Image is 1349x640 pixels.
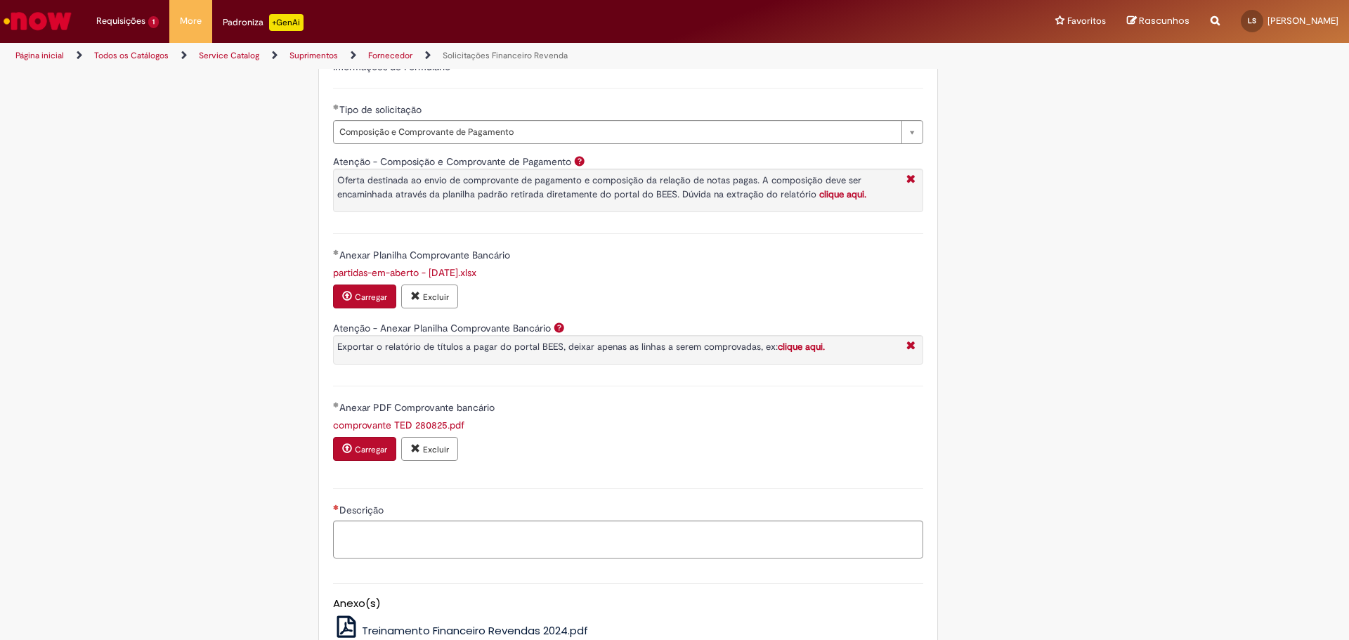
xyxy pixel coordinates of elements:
span: Tipo de solicitação [339,103,424,116]
span: Descrição [339,504,386,516]
span: Composição e Comprovante de Pagamento [339,121,894,143]
a: clique aqui. [778,341,825,353]
button: Excluir anexo comprovante TED 280825.pdf [401,437,458,461]
label: Informações de Formulário [333,60,450,73]
span: Anexar PDF Comprovante bancário [339,401,497,414]
span: More [180,14,202,28]
small: Carregar [355,292,387,303]
button: Excluir anexo partidas-em-aberto - 2025-08-27.xlsx [401,285,458,308]
small: Excluir [423,292,449,303]
button: Carregar anexo de Anexar Planilha Comprovante Bancário Required [333,285,396,308]
img: ServiceNow [1,7,74,35]
a: Suprimentos [289,50,338,61]
span: Exportar o relatório de títulos a pagar do portal BEES, deixar apenas as linhas a serem comprovad... [337,341,825,353]
span: Ajuda para Atenção - Composição e Comprovante de Pagamento [571,155,588,166]
a: Todos os Catálogos [94,50,169,61]
small: Excluir [423,444,449,455]
span: Favoritos [1067,14,1106,28]
a: Solicitações Financeiro Revenda [443,50,568,61]
a: Service Catalog [199,50,259,61]
label: Atenção - Composição e Comprovante de Pagamento [333,155,571,168]
h5: Anexo(s) [333,598,923,610]
ul: Trilhas de página [11,43,889,69]
span: Oferta destinada ao envio de comprovante de pagamento e composição da relação de notas pagas. A c... [337,174,866,200]
textarea: Descrição [333,521,923,559]
div: Padroniza [223,14,304,31]
button: Carregar anexo de Anexar PDF Comprovante bancário Required [333,437,396,461]
p: +GenAi [269,14,304,31]
a: Treinamento Financeiro Revendas 2024.pdf [333,623,589,638]
a: clique aqui. [819,188,866,200]
a: Download de partidas-em-aberto - 2025-08-27.xlsx [333,266,476,279]
span: Obrigatório Preenchido [333,104,339,110]
span: Necessários [333,504,339,510]
span: Rascunhos [1139,14,1190,27]
span: Anexar Planilha Comprovante Bancário [339,249,513,261]
label: Atenção - Anexar Planilha Comprovante Bancário [333,322,551,334]
span: LS [1248,16,1256,25]
a: Rascunhos [1127,15,1190,28]
span: [PERSON_NAME] [1267,15,1338,27]
span: Obrigatório Preenchido [333,249,339,255]
a: Página inicial [15,50,64,61]
a: Fornecedor [368,50,412,61]
small: Carregar [355,444,387,455]
span: Requisições [96,14,145,28]
i: Fechar More information Por question_atencao_comprovante_bancario [903,339,919,354]
span: Treinamento Financeiro Revendas 2024.pdf [362,623,588,638]
a: Download de comprovante TED 280825.pdf [333,419,464,431]
i: Fechar More information Por question_atencao [903,173,919,188]
span: Obrigatório Preenchido [333,402,339,407]
span: Ajuda para Atenção - Anexar Planilha Comprovante Bancário [551,322,568,333]
span: 1 [148,16,159,28]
